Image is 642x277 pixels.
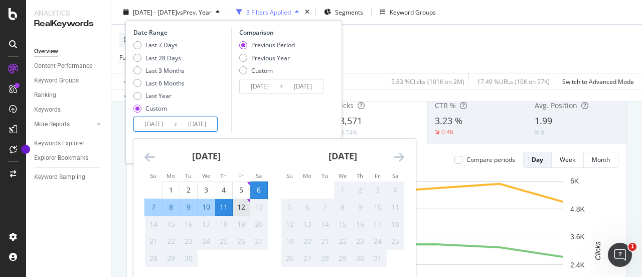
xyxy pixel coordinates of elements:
div: Date Range [133,28,229,37]
td: Not available. Wednesday, October 8, 2025 [334,199,352,216]
div: RealKeywords [34,18,103,30]
div: Previous Year [239,53,295,62]
div: 23 [352,236,369,246]
input: Start Date [134,117,174,131]
td: Not available. Sunday, October 19, 2025 [281,233,299,250]
td: Not available. Thursday, September 25, 2025 [215,233,233,250]
div: Last 6 Months [145,79,185,87]
strong: [DATE] [329,150,357,162]
small: Tu [185,172,192,179]
div: 6 [250,185,267,195]
div: 5 [281,202,298,212]
input: End Date [177,117,217,131]
div: 31 [369,253,386,263]
div: Custom [145,104,167,113]
small: Fr [375,172,380,179]
div: 12 [233,202,250,212]
div: More Reports [34,119,70,130]
div: Compare periods [466,155,515,164]
div: 28 [316,253,334,263]
td: Not available. Thursday, October 23, 2025 [352,233,369,250]
td: Not available. Monday, September 22, 2025 [163,233,180,250]
span: Device [123,35,142,44]
td: Not available. Friday, October 31, 2025 [369,250,387,267]
div: 16 [352,219,369,229]
div: 10 [369,202,386,212]
a: Content Performance [34,61,104,71]
div: 22 [163,236,180,246]
div: 8 [163,202,180,212]
td: Not available. Wednesday, October 29, 2025 [334,250,352,267]
div: 20 [299,236,316,246]
div: 26 [281,253,298,263]
div: Previous Period [239,41,295,49]
div: 24 [198,236,215,246]
td: Selected. Sunday, September 7, 2025 [145,199,163,216]
span: 1 [628,243,636,251]
button: 3 Filters Applied [232,4,303,20]
div: 1 [163,185,180,195]
small: Sa [392,172,398,179]
small: Mo [167,172,175,179]
div: 20 [250,219,267,229]
div: 30 [180,253,197,263]
td: Choose Monday, September 1, 2025 as your check-out date. It’s available. [163,181,180,199]
div: 5.83 % Clicks ( 101K on 2M ) [391,77,464,85]
span: Clicks [335,101,354,110]
div: Week [560,155,575,164]
td: Not available. Saturday, October 18, 2025 [387,216,404,233]
td: Not available. Thursday, October 16, 2025 [352,216,369,233]
div: 4 [215,185,232,195]
td: Choose Tuesday, September 2, 2025 as your check-out date. It’s available. [180,181,198,199]
td: Not available. Sunday, September 14, 2025 [145,216,163,233]
div: 3 [369,185,386,195]
td: Selected as end date. Thursday, September 11, 2025 [215,199,233,216]
button: Keyword Groups [376,4,440,20]
td: Not available. Thursday, October 2, 2025 [352,181,369,199]
div: Last Year [133,91,185,100]
small: We [339,172,347,179]
div: 18 [215,219,232,229]
td: Choose Thursday, September 4, 2025 as your check-out date. It’s available. [215,181,233,199]
small: Mo [303,172,311,179]
a: Keyword Sampling [34,172,104,182]
div: 0.46 [441,128,453,136]
div: 25 [215,236,232,246]
div: Tooltip anchor [21,145,30,154]
div: Last 28 Days [133,53,185,62]
div: 9 [180,202,197,212]
div: 0 [541,128,544,137]
div: Last 28 Days [145,53,181,62]
div: 23 [180,236,197,246]
td: Not available. Wednesday, September 17, 2025 [198,216,215,233]
td: Not available. Sunday, October 5, 2025 [281,199,299,216]
button: Apply [119,73,148,89]
strong: [DATE] [192,150,221,162]
div: Last Year [145,91,172,100]
td: Choose Wednesday, September 3, 2025 as your check-out date. It’s available. [198,181,215,199]
div: Last 7 Days [145,41,178,49]
div: 9 [352,202,369,212]
td: Not available. Friday, October 10, 2025 [369,199,387,216]
td: Not available. Friday, October 17, 2025 [369,216,387,233]
td: Not available. Friday, September 19, 2025 [233,216,250,233]
div: Move backward to switch to the previous month. [144,151,155,163]
div: times [303,7,311,17]
td: Not available. Wednesday, October 1, 2025 [334,181,352,199]
div: 11 [215,202,232,212]
div: 3.74% [341,128,358,137]
div: 19 [233,219,250,229]
small: Sa [256,172,262,179]
div: 17 [198,219,215,229]
td: Not available. Monday, September 29, 2025 [163,250,180,267]
td: Not available. Tuesday, September 30, 2025 [180,250,198,267]
td: Not available. Saturday, September 20, 2025 [250,216,268,233]
div: 29 [163,253,180,263]
td: Choose Friday, September 12, 2025 as your check-out date. It’s available. [233,199,250,216]
span: Avg. Position [535,101,577,110]
div: 5 [233,185,250,195]
div: Comparison [239,28,327,37]
span: 38,571 [335,115,362,127]
div: 1 [334,185,351,195]
div: Custom [251,66,273,74]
